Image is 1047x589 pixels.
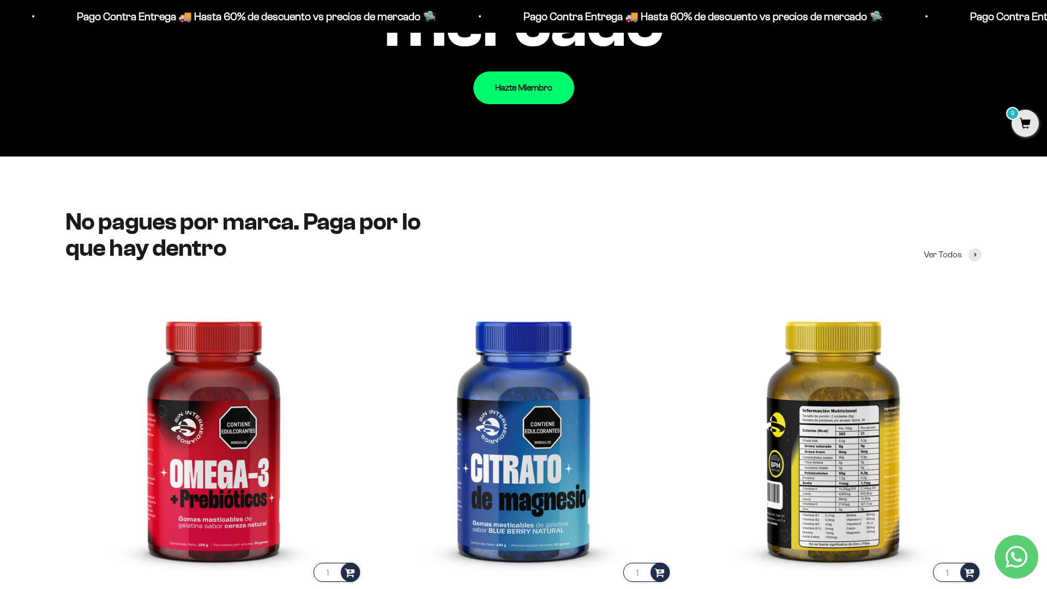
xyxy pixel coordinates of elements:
[1006,107,1019,120] mark: 0
[65,208,420,261] split-lines: No pagues por marca. Paga por lo que hay dentro
[473,71,574,104] a: Hazte Miembro
[924,248,962,262] span: Ver Todos
[74,8,433,25] p: Pago Contra Entrega 🚚 Hasta 60% de descuento vs precios de mercado 🛸
[1012,118,1039,130] a: 0
[520,8,880,25] p: Pago Contra Entrega 🚚 Hasta 60% de descuento vs precios de mercado 🛸
[685,287,982,584] img: Gomas con Multivitamínicos y Minerales
[924,248,982,262] a: Ver Todos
